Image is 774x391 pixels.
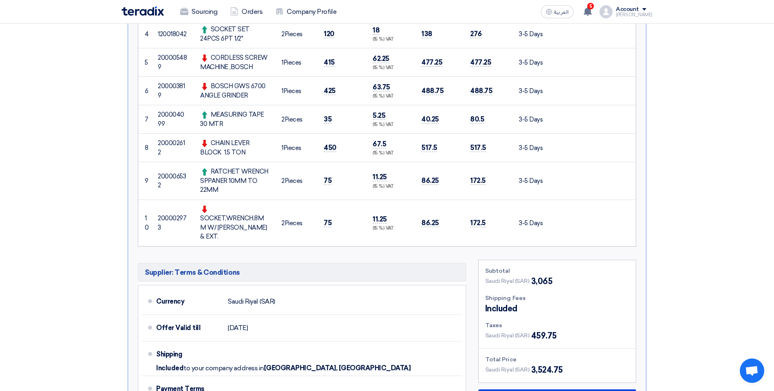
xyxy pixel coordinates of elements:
[470,58,491,67] span: 477.25
[200,82,268,100] div: BOSCH GWS 6700 ANGLE GRINDER
[373,225,408,232] div: (15 %) VAT
[224,3,269,21] a: Orders
[373,173,387,181] span: 11.25
[485,321,629,330] div: Taxes
[554,9,569,15] span: العربية
[373,140,386,148] span: 67.5
[616,13,652,17] div: [PERSON_NAME]
[740,358,764,383] div: Open chat
[373,150,408,157] div: (15 %) VAT
[324,219,331,227] span: 75
[373,26,379,35] span: 18
[275,162,317,200] td: Pieces
[541,5,573,18] button: العربية
[485,331,530,340] span: Saudi Riyal (SAR)
[421,143,437,152] span: 517.5
[421,219,439,227] span: 86.25
[324,30,334,38] span: 120
[324,58,335,67] span: 415
[200,167,268,195] div: RATCHET WRENCH SPPANER 10MM TO 22MM
[373,111,385,120] span: 5.25
[485,294,629,302] div: Shipping Fees
[470,219,486,227] span: 172.5
[470,176,486,185] span: 172.5
[151,105,194,134] td: 200004099
[373,54,389,63] span: 62.25
[485,267,629,275] div: Subtotal
[470,115,484,124] span: 80.5
[281,59,283,66] span: 1
[228,294,275,309] div: Saudi Riyal (SAR)
[138,162,151,200] td: 9
[281,144,283,152] span: 1
[151,77,194,105] td: 200003819
[373,122,408,128] div: (15 %) VAT
[324,115,331,124] span: 35
[138,200,151,246] td: 10
[485,355,629,364] div: Total Price
[281,177,285,185] span: 2
[138,48,151,77] td: 5
[200,110,268,128] div: MEASURING TAPE 30 MTR
[275,200,317,246] td: Pieces
[421,115,439,124] span: 40.25
[138,20,151,48] td: 4
[151,200,194,246] td: 200002973
[228,324,248,332] span: [DATE]
[373,93,408,100] div: (15 %) VAT
[151,48,194,77] td: 200005489
[512,134,555,162] td: 3-5 Days
[200,25,268,43] div: SOCKET SET 24PCS 6PT 1/2''
[275,105,317,134] td: Pieces
[264,364,411,372] span: [GEOGRAPHIC_DATA], [GEOGRAPHIC_DATA]
[421,58,442,67] span: 477.25
[531,275,553,287] span: 3,065
[151,162,194,200] td: 200006532
[275,20,317,48] td: Pieces
[174,3,224,21] a: Sourcing
[324,87,336,95] span: 425
[200,139,268,157] div: CHAIN LEVER BLOCK 1.5 TON
[512,162,555,200] td: 3-5 Days
[373,183,408,190] div: (15 %) VAT
[373,215,387,224] span: 11.25
[600,5,613,18] img: profile_test.png
[275,48,317,77] td: Pieces
[324,143,336,152] span: 450
[485,365,530,374] span: Saudi Riyal (SAR)
[485,302,517,315] span: Included
[531,364,563,376] span: 3,524.75
[281,116,285,123] span: 2
[275,77,317,105] td: Pieces
[373,36,408,43] div: (15 %) VAT
[470,143,486,152] span: 517.5
[151,134,194,162] td: 200002612
[485,277,530,285] span: Saudi Riyal (SAR)
[156,292,221,311] div: Currency
[512,77,555,105] td: 3-5 Days
[138,263,466,282] h5: Supplier: Terms & Conditions
[156,364,183,372] span: Included
[421,87,443,95] span: 488.75
[470,87,492,95] span: 488.75
[512,48,555,77] td: 3-5 Days
[470,30,482,38] span: 276
[281,87,283,95] span: 1
[373,65,408,72] div: (15 %) VAT
[531,330,557,342] span: 459.75
[616,6,639,13] div: Account
[421,30,432,38] span: 138
[138,77,151,105] td: 6
[281,219,285,227] span: 2
[269,3,343,21] a: Company Profile
[324,176,331,185] span: 75
[138,134,151,162] td: 8
[200,53,268,72] div: CORDLESS SCREW MACHINE ,BOSCH
[587,3,594,9] span: 5
[275,134,317,162] td: Pieces
[512,200,555,246] td: 3-5 Days
[138,105,151,134] td: 7
[200,205,268,241] div: SOCKET,WRENCH,8MM W/ [PERSON_NAME] & EXT.
[512,105,555,134] td: 3-5 Days
[373,83,390,91] span: 63.75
